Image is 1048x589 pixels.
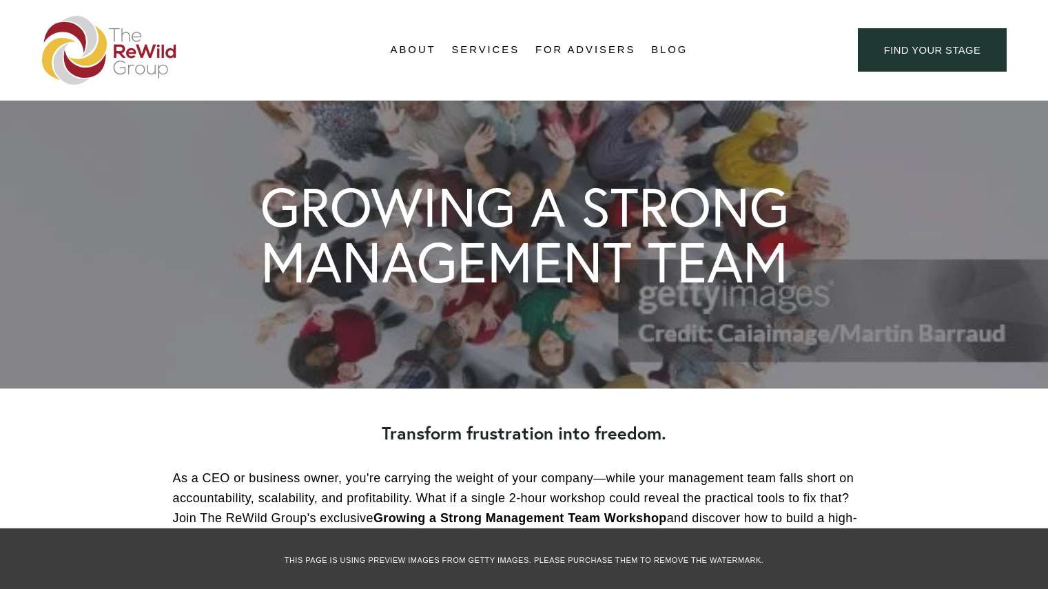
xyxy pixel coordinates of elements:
[260,180,789,234] h1: GROWING A STRONG
[858,28,1007,72] a: find your stage
[651,40,688,61] a: Blog
[535,40,635,61] a: For Advisers
[285,556,764,564] span: This page is using preview images from Getty Images. Please purchase them to remove the watermark.
[42,16,177,85] img: The ReWild Group
[451,41,520,59] span: Services
[391,41,436,59] span: About
[451,40,520,61] a: folder dropdown
[373,511,667,525] strong: Growing a Strong Management Team Workshop
[391,40,436,61] a: folder dropdown
[173,468,876,548] p: As a CEO or business owner, you're carrying the weight of your company—while your management team...
[382,422,666,444] strong: Transform frustration into freedom.
[260,234,788,290] h1: MANAGEMENT TEAM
